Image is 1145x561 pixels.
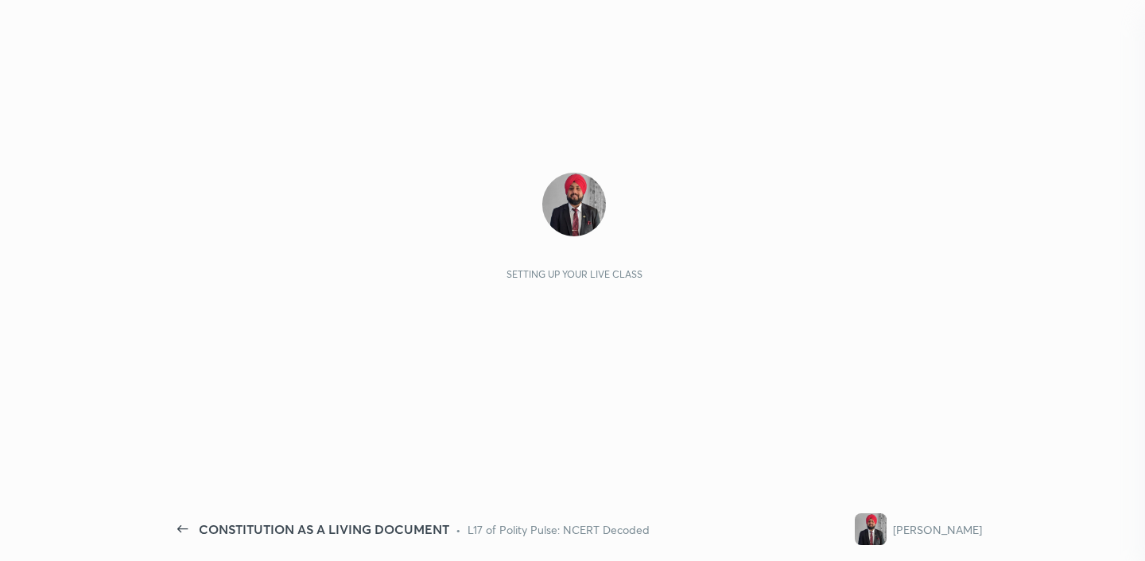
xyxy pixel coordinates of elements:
[542,173,606,236] img: 59899a6810124786a60b9173fc93a25e.jpg
[199,520,449,539] div: CONSTITUTION AS A LIVING DOCUMENT
[468,521,650,538] div: L17 of Polity Pulse: NCERT Decoded
[893,521,982,538] div: [PERSON_NAME]
[855,513,887,545] img: 59899a6810124786a60b9173fc93a25e.jpg
[456,521,461,538] div: •
[507,268,642,280] div: Setting up your live class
